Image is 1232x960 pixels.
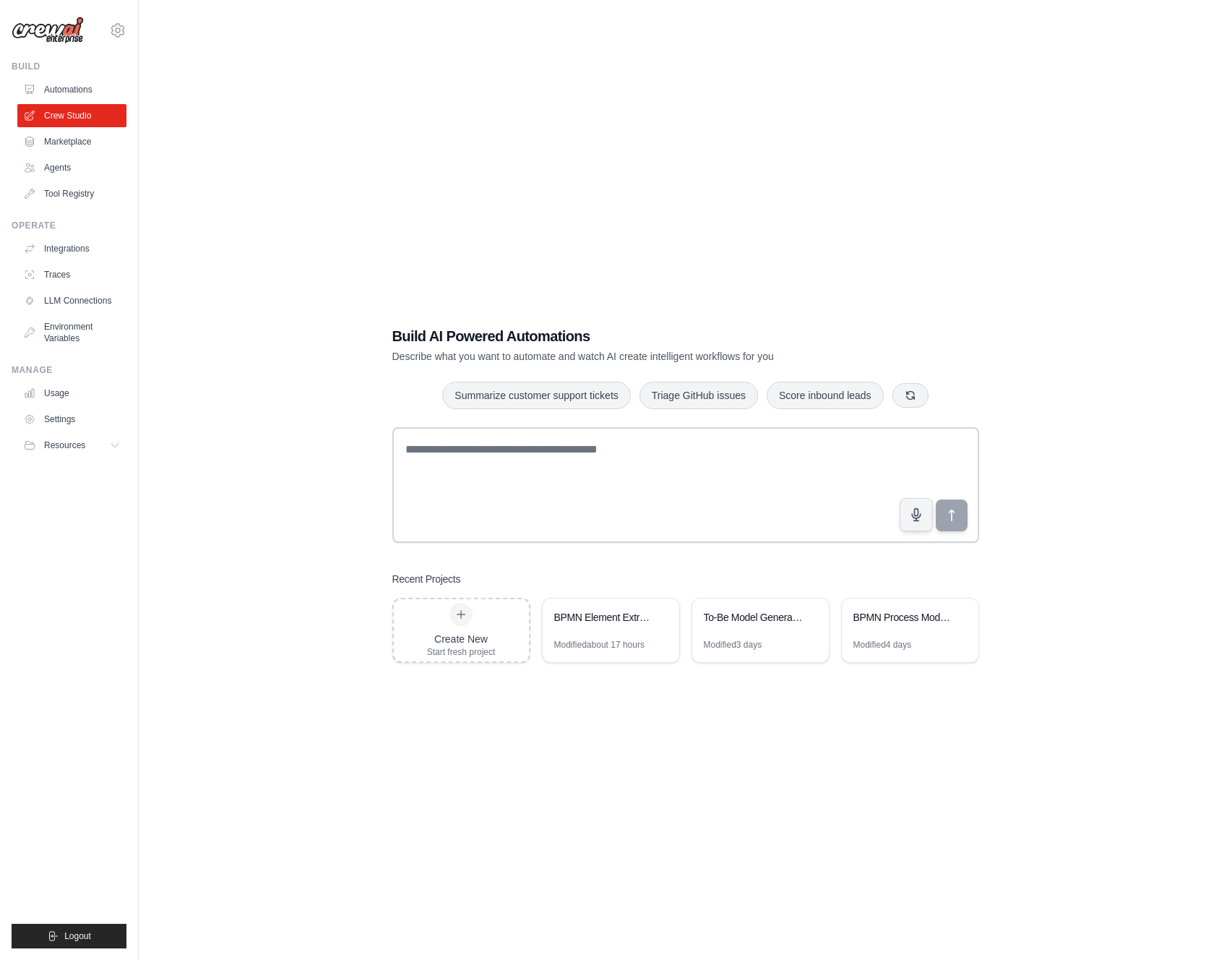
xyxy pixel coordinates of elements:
[17,156,126,179] a: Agents
[17,289,126,312] a: LLM Connections
[12,17,84,44] img: Logo
[17,182,126,205] a: Tool Registry
[64,930,91,942] span: Logout
[427,632,496,646] div: Create New
[392,349,878,364] p: Describe what you want to automate and watch AI create intelligent workflows for you
[12,220,126,231] div: Operate
[17,315,126,350] a: Environment Variables
[17,237,126,260] a: Integrations
[704,639,762,651] div: Modified 3 days
[892,383,929,408] button: Get new suggestions
[554,639,645,651] div: Modified about 17 hours
[392,326,878,346] h1: Build AI Powered Automations
[17,130,126,153] a: Marketplace
[17,434,126,457] button: Resources
[12,61,126,72] div: Build
[853,610,952,625] div: BPMN Process Model Editor - Detail & Structural
[44,440,85,451] span: Resources
[392,572,461,586] h3: Recent Projects
[17,78,126,101] a: Automations
[900,498,933,531] button: Click to speak your automation idea
[704,610,803,625] div: To-Be Model Generator
[12,364,126,376] div: Manage
[639,382,758,409] button: Triage GitHub issues
[767,382,884,409] button: Score inbound leads
[17,382,126,405] a: Usage
[17,104,126,127] a: Crew Studio
[853,639,912,651] div: Modified 4 days
[17,408,126,431] a: Settings
[17,263,126,286] a: Traces
[442,382,630,409] button: Summarize customer support tickets
[12,924,126,948] button: Logout
[554,610,653,625] div: BPMN Element Extraction and Process Analysis
[427,646,496,658] div: Start fresh project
